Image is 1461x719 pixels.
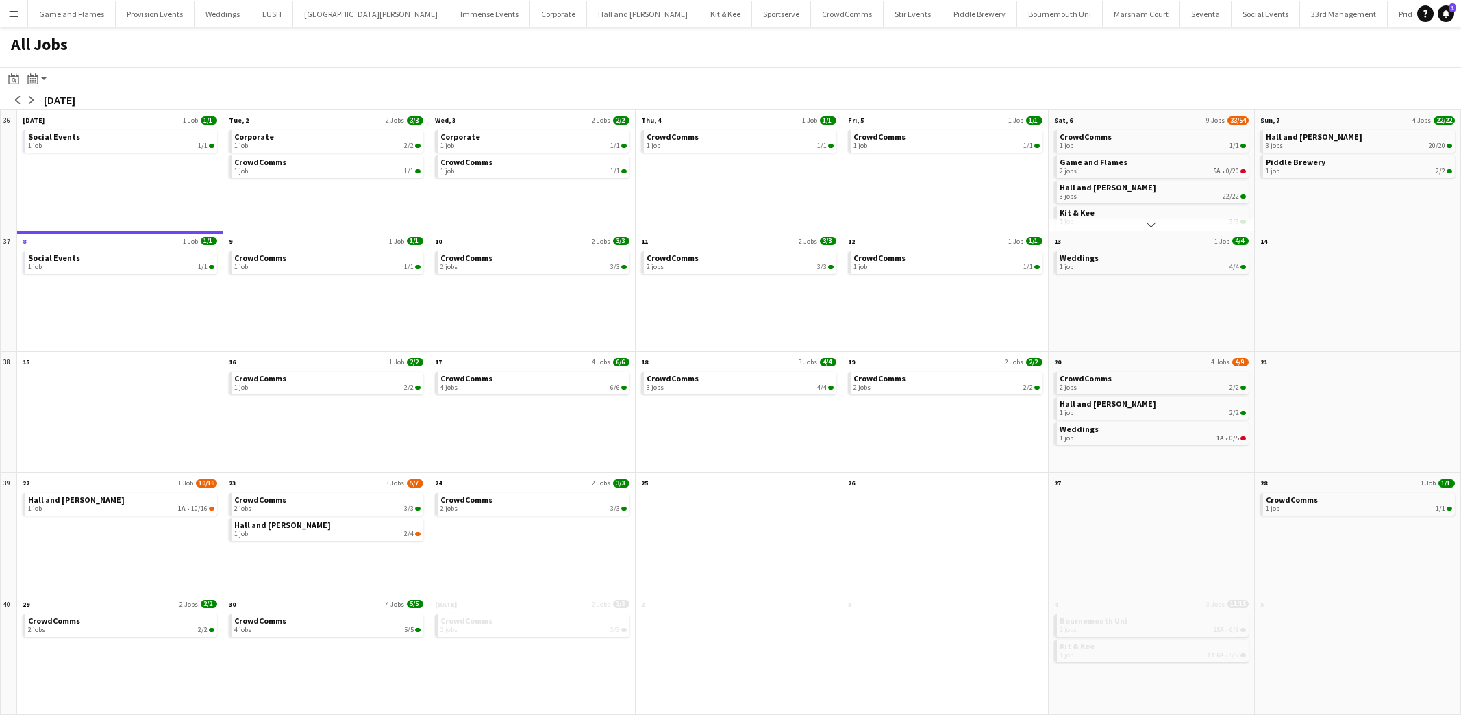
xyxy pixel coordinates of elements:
span: 2 jobs [440,263,458,271]
span: 2/2 [209,628,214,632]
span: 1/1 [610,142,620,150]
div: • [1060,434,1246,442]
a: Kit & Kee1 job3/3 [1060,206,1246,226]
span: 18 [641,357,648,366]
span: 2 jobs [1060,383,1077,392]
span: Kit & Kee [1060,207,1095,218]
a: CrowdComms2 jobs3/3 [234,493,421,513]
span: 2 Jobs [799,237,817,246]
span: Weddings [1060,253,1099,263]
div: • [1060,651,1246,659]
button: Marsham Court [1103,1,1180,27]
button: Corporate [530,1,587,27]
span: CrowdComms [647,131,699,142]
span: CrowdComms [1266,494,1318,505]
span: 2/2 [1447,169,1452,173]
div: • [1060,626,1246,634]
span: 1/1 [1026,237,1042,245]
span: 3/3 [613,479,629,488]
span: 3 jobs [1266,142,1283,150]
a: CrowdComms1 job2/2 [234,372,421,392]
span: 4 jobs [234,626,251,634]
button: Hall and [PERSON_NAME] [587,1,699,27]
a: CrowdComms1 job1/1 [234,251,421,271]
a: CrowdComms1 job1/1 [1060,130,1246,150]
span: 3/3 [404,505,414,513]
span: 3 jobs [647,383,664,392]
span: 2/2 [201,600,217,608]
span: 1/1 [198,142,208,150]
span: 25 [641,479,648,488]
span: 1 Job [183,116,198,125]
span: 20 [1054,357,1061,366]
a: CrowdComms1 job1/1 [440,155,627,175]
span: 1 job [853,263,867,271]
span: 2 Jobs [179,600,198,609]
span: 1/1 [1229,142,1239,150]
span: 20/20 [1447,144,1452,148]
span: 5 [1260,600,1264,609]
span: 2/2 [1034,386,1040,390]
span: 4/4 [817,383,827,392]
button: CrowdComms [811,1,884,27]
span: Game and Flames [1060,157,1127,167]
a: CrowdComms1 job1/1 [853,251,1040,271]
span: CrowdComms [440,373,492,383]
span: Thu, 4 [641,116,661,125]
span: CrowdComms [234,616,286,626]
span: 3/3 [610,263,620,271]
span: 1/1 [407,237,423,245]
span: 9 [229,237,232,246]
span: 10/16 [209,507,214,511]
span: 29 [23,600,29,609]
span: 1/1 [1447,507,1452,511]
span: 0/20 [1226,167,1239,175]
span: 3 jobs [1060,192,1077,201]
span: 2 jobs [647,263,664,271]
span: 3/3 [613,600,629,608]
span: 3/3 [613,237,629,245]
span: 2/2 [415,144,421,148]
a: Hall and [PERSON_NAME]1 job2/4 [234,518,421,538]
span: 1 Job [183,237,198,246]
span: 1 job [234,167,248,175]
span: 1 Job [1421,479,1436,488]
a: CrowdComms1 job1/1 [853,130,1040,150]
span: Kit & Kee [1060,641,1095,651]
span: 1/1 [1436,505,1445,513]
span: 2 jobs [853,383,871,392]
a: CrowdComms2 jobs3/3 [647,251,833,271]
span: 2/2 [415,386,421,390]
button: Piddle Brewery [942,1,1017,27]
span: 1 job [28,142,42,150]
span: 2 Jobs [592,237,610,246]
button: Weddings [195,1,251,27]
a: CrowdComms4 jobs5/5 [234,614,421,634]
span: 3/3 [621,507,627,511]
span: 1 job [1060,263,1073,271]
span: 1A [178,505,186,513]
span: 5/5 [407,600,423,608]
span: 4/4 [1240,265,1246,269]
span: 1/1 [415,265,421,269]
a: CrowdComms1 job1/1 [1266,493,1452,513]
a: Corporate1 job2/2 [234,130,421,150]
span: 23 [229,479,236,488]
span: Social Events [28,131,80,142]
a: CrowdComms2 jobs2/2 [28,614,214,634]
span: 1 job [440,167,454,175]
span: 22/22 [1240,194,1246,199]
span: 2/2 [1023,383,1033,392]
span: 2/2 [1240,411,1246,415]
span: CrowdComms [234,494,286,505]
div: [DATE] [44,93,75,107]
span: 2 jobs [28,626,45,634]
span: 4 jobs [440,383,458,392]
span: 1/1 [1240,144,1246,148]
span: 1A [1216,434,1224,442]
span: 11/15 [1227,600,1249,608]
span: 13 [1054,237,1061,246]
span: 2/2 [404,383,414,392]
span: Hall and Woodhouse [1060,182,1156,192]
span: 1/1 [404,167,414,175]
